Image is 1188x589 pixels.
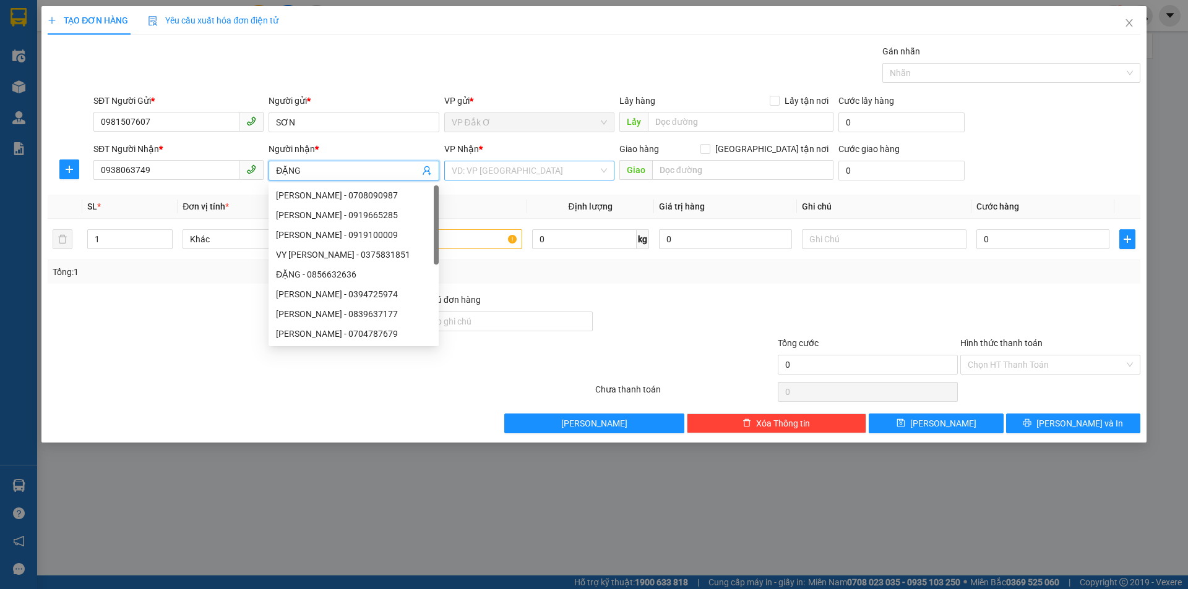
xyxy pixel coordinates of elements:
[619,96,655,106] span: Lấy hàng
[246,116,256,126] span: phone
[1006,413,1140,433] button: printer[PERSON_NAME] và In
[48,16,56,25] span: plus
[444,144,479,154] span: VP Nhận
[687,413,867,433] button: deleteXóa Thông tin
[619,144,659,154] span: Giao hàng
[756,417,810,430] span: Xóa Thông tin
[87,201,97,211] span: SL
[897,418,905,428] span: save
[1120,234,1135,244] span: plus
[48,15,128,25] span: TẠO ĐƠN HÀNG
[797,195,971,219] th: Ghi chú
[659,201,705,211] span: Giá trị hàng
[269,94,439,108] div: Người gửi
[742,418,751,428] span: delete
[148,16,158,26] img: icon
[276,268,431,281] div: ĐẶNG - 0856632636
[1119,229,1135,249] button: plus
[452,113,607,132] span: VP Đắk Ơ
[190,230,340,248] span: Khác
[1036,417,1123,430] span: [PERSON_NAME] và In
[659,229,792,249] input: 0
[93,142,264,156] div: SĐT Người Nhận
[838,112,965,132] input: Cước lấy hàng
[53,229,72,249] button: delete
[413,295,481,305] label: Ghi chú đơn hàng
[276,189,431,202] div: [PERSON_NAME] - 0708090987
[276,248,431,261] div: VY [PERSON_NAME] - 0375831851
[504,413,684,433] button: [PERSON_NAME]
[838,161,965,180] input: Cước giao hàng
[569,201,613,211] span: Định lượng
[357,229,522,249] input: VD: Bàn, Ghế
[269,205,439,225] div: ĐẶNG QUANG TRUNG - 0919665285
[269,265,439,284] div: ĐẶNG - 0856632636
[269,185,439,205] div: ĐẶNG MINH CHUNG - 0708090987
[960,338,1043,348] label: Hình thức thanh toán
[1023,418,1031,428] span: printer
[422,166,432,176] span: user-add
[869,413,1003,433] button: save[PERSON_NAME]
[59,159,79,179] button: plus
[619,112,648,132] span: Lấy
[276,208,431,222] div: [PERSON_NAME] - 0919665285
[93,94,264,108] div: SĐT Người Gửi
[276,307,431,321] div: [PERSON_NAME] - 0839637177
[637,229,649,249] span: kg
[882,46,920,56] label: Gán nhãn
[269,142,439,156] div: Người nhận
[802,229,966,249] input: Ghi Chú
[269,225,439,245] div: ĐẶNG VĂN CHU - 0919100009
[619,160,652,180] span: Giao
[1124,18,1134,28] span: close
[594,383,777,404] div: Chưa thanh toán
[710,142,833,156] span: [GEOGRAPHIC_DATA] tận nơi
[1112,6,1147,41] button: Close
[780,94,833,108] span: Lấy tận nơi
[838,144,900,154] label: Cước giao hàng
[413,311,593,331] input: Ghi chú đơn hàng
[976,201,1019,211] span: Cước hàng
[910,417,976,430] span: [PERSON_NAME]
[269,304,439,324] div: ĐẶNG GIA - 0839637177
[53,265,458,279] div: Tổng: 1
[148,15,278,25] span: Yêu cầu xuất hóa đơn điện tử
[60,164,79,174] span: plus
[269,245,439,265] div: VY ĐẶNG - 0375831851
[246,164,256,174] span: phone
[276,287,431,301] div: [PERSON_NAME] - 0394725974
[838,96,894,106] label: Cước lấy hàng
[652,160,833,180] input: Dọc đường
[183,201,229,211] span: Đơn vị tính
[276,228,431,242] div: [PERSON_NAME] - 0919100009
[778,338,819,348] span: Tổng cước
[444,94,614,108] div: VP gửi
[269,324,439,344] div: ĐẶNG TÀI - 0704787679
[269,284,439,304] div: ĐẶNG TUẤN HƯNG - 0394725974
[561,417,627,430] span: [PERSON_NAME]
[276,327,431,341] div: [PERSON_NAME] - 0704787679
[648,112,833,132] input: Dọc đường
